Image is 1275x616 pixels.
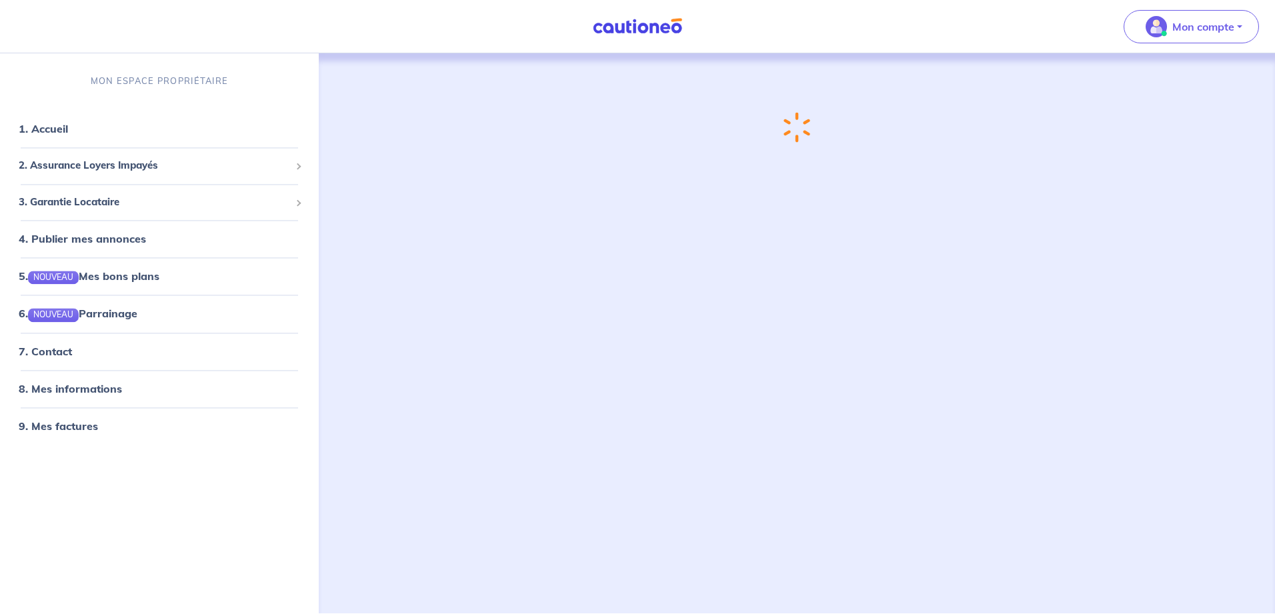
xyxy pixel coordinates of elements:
[1146,16,1167,37] img: illu_account_valid_menu.svg
[19,159,290,174] span: 2. Assurance Loyers Impayés
[19,270,159,283] a: 5.NOUVEAUMes bons plans
[5,301,313,327] div: 6.NOUVEAUParrainage
[1124,10,1259,43] button: illu_account_valid_menu.svgMon compte
[19,195,290,210] span: 3. Garantie Locataire
[19,307,137,321] a: 6.NOUVEAUParrainage
[5,338,313,365] div: 7. Contact
[587,18,688,35] img: Cautioneo
[19,123,68,136] a: 1. Accueil
[5,116,313,143] div: 1. Accueil
[5,263,313,290] div: 5.NOUVEAUMes bons plans
[5,375,313,402] div: 8. Mes informations
[19,233,146,246] a: 4. Publier mes annonces
[5,189,313,215] div: 3. Garantie Locataire
[19,419,98,433] a: 9. Mes factures
[5,226,313,253] div: 4. Publier mes annonces
[91,75,228,87] p: MON ESPACE PROPRIÉTAIRE
[19,382,122,395] a: 8. Mes informations
[5,153,313,179] div: 2. Assurance Loyers Impayés
[1172,19,1234,35] p: Mon compte
[778,109,816,146] img: loading-spinner
[5,413,313,439] div: 9. Mes factures
[19,345,72,358] a: 7. Contact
